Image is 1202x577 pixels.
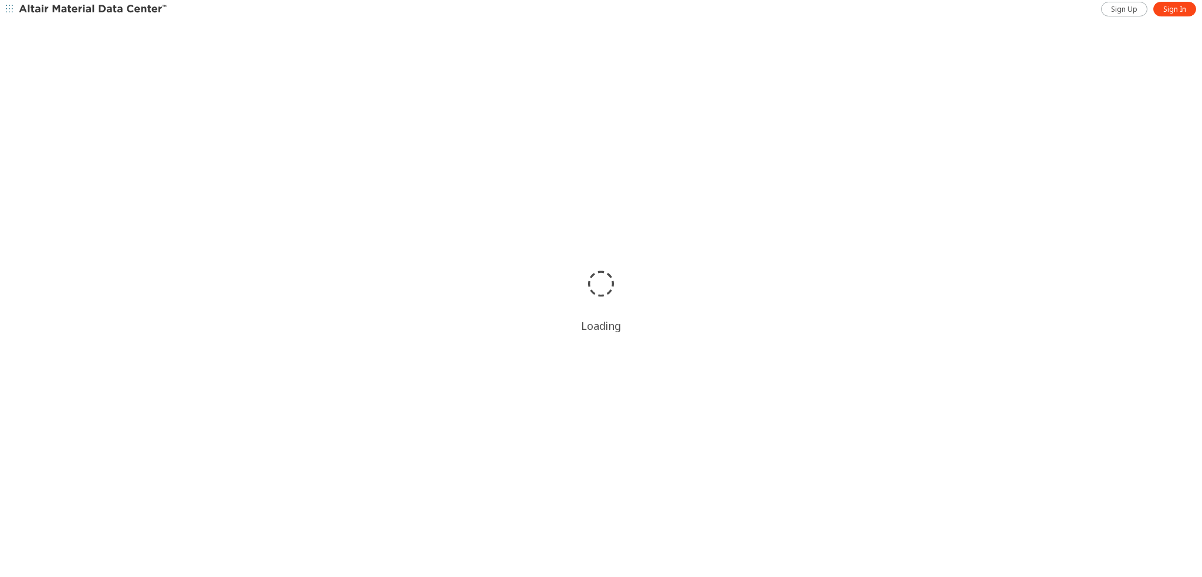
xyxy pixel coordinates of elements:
[1111,5,1137,14] span: Sign Up
[581,319,621,333] div: Loading
[1163,5,1186,14] span: Sign In
[1101,2,1147,16] a: Sign Up
[19,4,168,15] img: Altair Material Data Center
[1153,2,1196,16] a: Sign In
